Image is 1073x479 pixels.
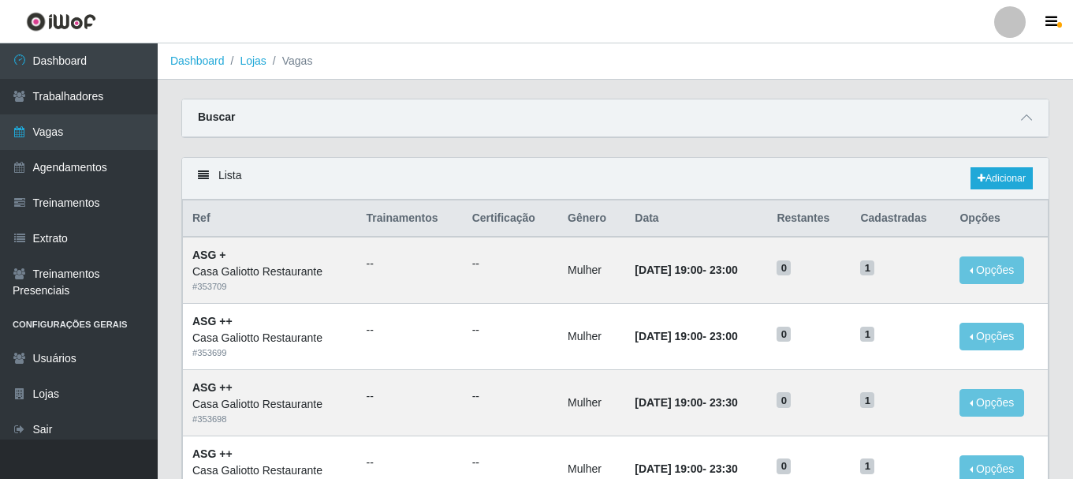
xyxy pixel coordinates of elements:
[198,110,235,123] strong: Buscar
[192,462,347,479] div: Casa Galiotto Restaurante
[240,54,266,67] a: Lojas
[192,249,225,261] strong: ASG +
[558,304,625,370] td: Mulher
[192,315,233,327] strong: ASG ++
[558,200,625,238] th: Gênero
[777,392,791,408] span: 0
[356,200,462,238] th: Trainamentos
[366,388,453,405] ul: --
[192,447,233,460] strong: ASG ++
[26,12,96,32] img: CoreUI Logo
[767,200,851,238] th: Restantes
[558,369,625,436] td: Mulher
[860,327,874,342] span: 1
[192,381,233,394] strong: ASG ++
[192,396,347,413] div: Casa Galiotto Restaurante
[472,256,549,272] ul: --
[860,458,874,474] span: 1
[366,256,453,272] ul: --
[366,455,453,471] ul: --
[777,458,791,474] span: 0
[366,322,453,339] ul: --
[625,200,767,238] th: Data
[472,388,549,405] ul: --
[635,330,737,342] strong: -
[183,200,357,238] th: Ref
[710,264,738,276] time: 23:00
[635,462,737,475] strong: -
[635,264,702,276] time: [DATE] 19:00
[192,346,347,360] div: # 353699
[959,389,1024,417] button: Opções
[635,396,702,409] time: [DATE] 19:00
[192,280,347,294] div: # 353709
[463,200,558,238] th: Certificação
[710,462,738,475] time: 23:30
[710,396,738,409] time: 23:30
[971,167,1033,189] a: Adicionar
[182,158,1049,200] div: Lista
[472,322,549,339] ul: --
[777,260,791,276] span: 0
[860,260,874,276] span: 1
[192,264,347,280] div: Casa Galiotto Restaurante
[777,327,791,342] span: 0
[192,330,347,346] div: Casa Galiotto Restaurante
[959,323,1024,350] button: Opções
[170,54,225,67] a: Dashboard
[158,43,1073,80] nav: breadcrumb
[950,200,1048,238] th: Opções
[710,330,738,342] time: 23:00
[635,396,737,409] strong: -
[266,53,313,69] li: Vagas
[635,264,737,276] strong: -
[472,455,549,471] ul: --
[959,256,1024,284] button: Opções
[192,413,347,426] div: # 353698
[851,200,950,238] th: Cadastradas
[860,392,874,408] span: 1
[558,237,625,303] td: Mulher
[635,462,702,475] time: [DATE] 19:00
[635,330,702,342] time: [DATE] 19:00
